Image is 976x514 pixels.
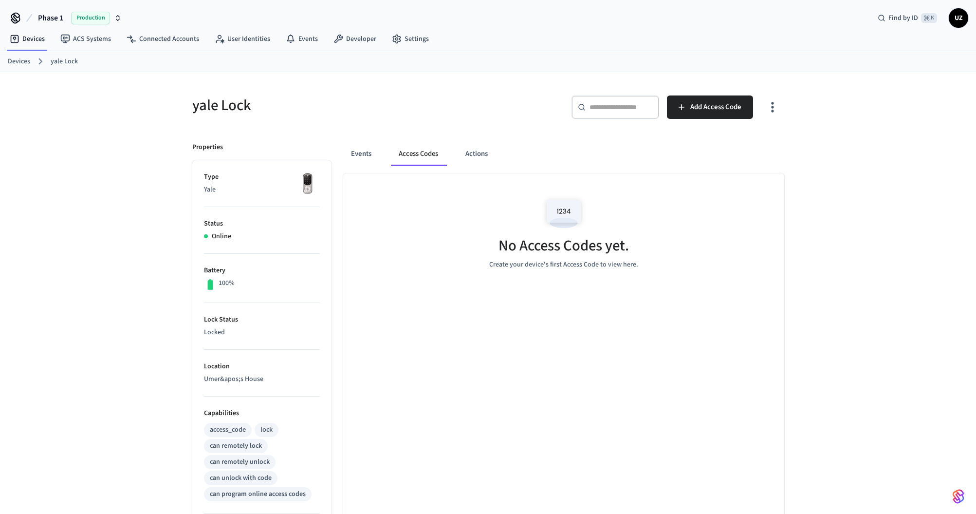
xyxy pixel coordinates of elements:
button: Access Codes [391,142,446,166]
p: Umer&apos;s House [204,374,320,384]
img: SeamLogoGradient.69752ec5.svg [953,489,964,504]
h5: yale Lock [192,95,482,115]
button: Events [343,142,379,166]
h5: No Access Codes yet. [498,236,629,256]
span: Production [71,12,110,24]
div: ant example [343,142,784,166]
div: lock [260,425,273,435]
p: Status [204,219,320,229]
p: 100% [219,278,235,288]
p: Lock Status [204,315,320,325]
div: can program online access codes [210,489,306,499]
div: Find by ID⌘ K [870,9,945,27]
button: Add Access Code [667,95,753,119]
p: Type [204,172,320,182]
p: Battery [204,266,320,276]
span: ⌘ K [921,13,937,23]
a: ACS Systems [53,30,119,48]
a: User Identities [207,30,278,48]
a: Devices [8,57,30,67]
p: Locked [204,327,320,338]
img: Access Codes Empty State [542,193,586,234]
div: can remotely lock [210,441,262,451]
div: can unlock with code [210,473,272,483]
p: Yale [204,185,320,195]
div: can remotely unlock [210,457,270,467]
p: Capabilities [204,408,320,419]
p: Create your device's first Access Code to view here. [489,260,638,270]
button: Actions [458,142,496,166]
a: Settings [384,30,437,48]
span: Phase 1 [38,12,63,24]
p: Properties [192,142,223,152]
p: Location [204,362,320,372]
a: Events [278,30,326,48]
span: UZ [950,9,967,27]
a: Devices [2,30,53,48]
span: Add Access Code [690,101,741,114]
a: Developer [326,30,384,48]
p: Online [212,231,231,242]
a: yale Lock [51,57,78,67]
img: Yale Assure Touchscreen Wifi Smart Lock, Satin Nickel, Front [295,172,320,196]
span: Find by ID [888,13,918,23]
a: Connected Accounts [119,30,207,48]
button: UZ [949,8,968,28]
div: access_code [210,425,246,435]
